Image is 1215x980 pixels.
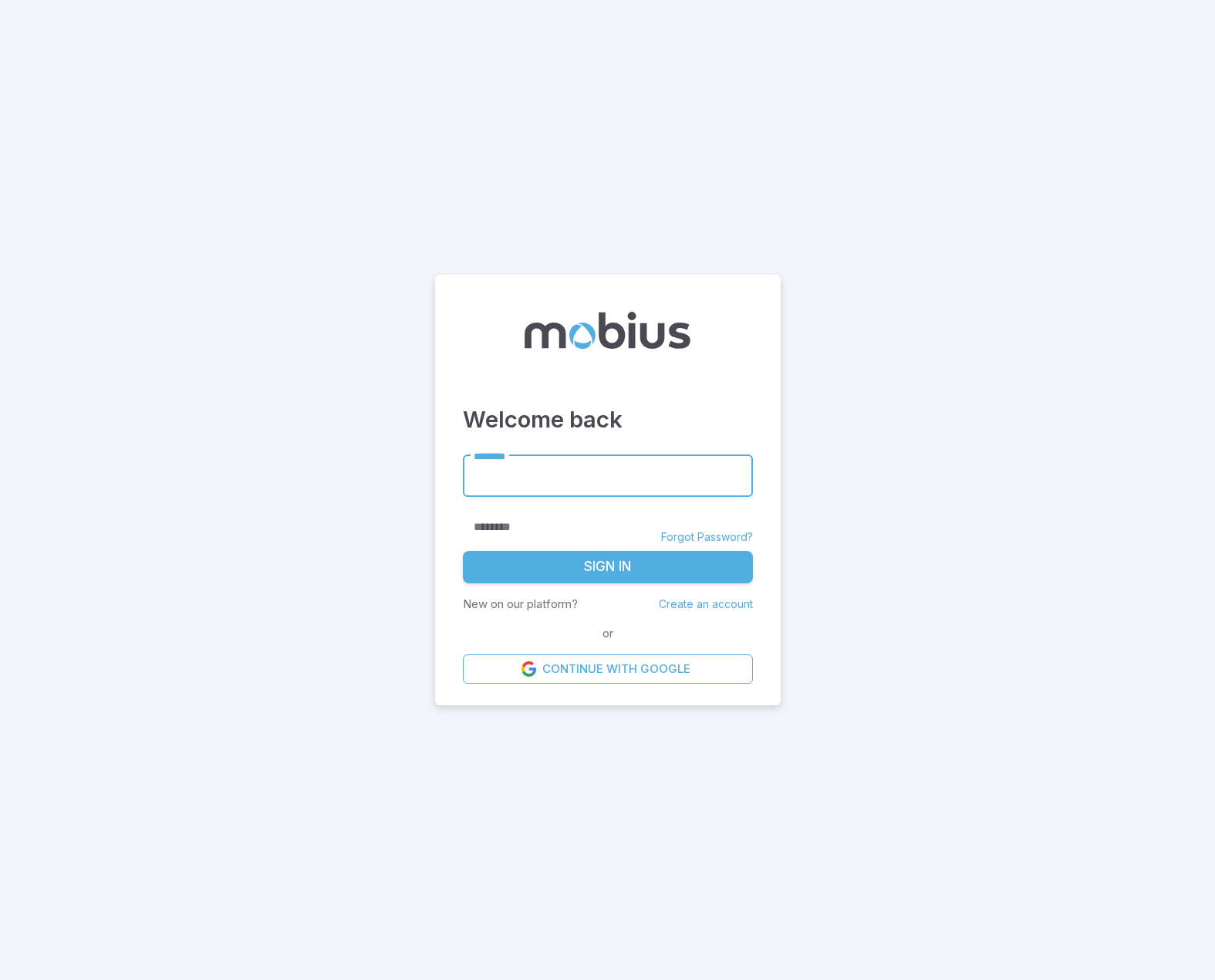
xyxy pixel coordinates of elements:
[599,625,617,642] span: or
[661,529,753,545] a: Forgot Password?
[463,403,753,437] h3: Welcome back
[463,596,578,613] p: New on our platform?
[659,597,753,610] a: Create an account
[463,654,753,684] a: Continue with Google
[463,551,753,583] button: Sign In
